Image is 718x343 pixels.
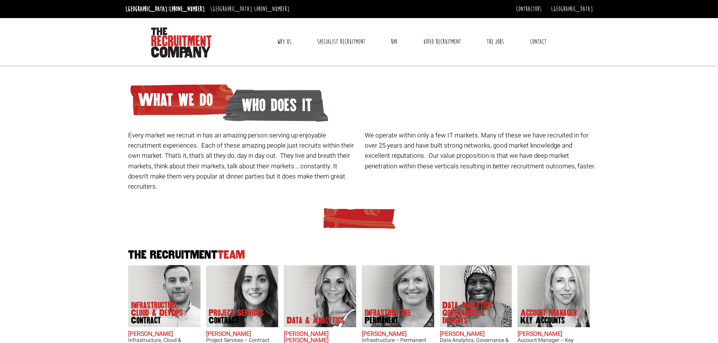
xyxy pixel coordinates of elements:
a: [PHONE_NUMBER] [169,5,205,13]
p: Data & Analytics [287,317,344,324]
img: Adam Eshet does Infrastructure, Cloud & DevOps Contract [128,265,201,327]
a: The Jobs [481,32,510,51]
h2: [PERSON_NAME] [362,331,434,338]
span: Contract [209,317,264,324]
h3: Project Services – Contract [206,337,279,343]
a: [PHONE_NUMBER] [254,5,289,13]
p: Infrastructure, Cloud & DevOps [131,302,191,324]
p: Account Manager [521,309,577,324]
img: The Recruitment Company [151,27,211,58]
h2: [PERSON_NAME] [128,331,201,338]
p: We operate within only a few IT markets. Many of these we have recruited in for over 25 years and... [365,130,596,171]
img: Amanda Evans's Our Infrastructure Permanent [362,265,434,327]
a: [GEOGRAPHIC_DATA] [551,5,593,13]
img: Frankie Gaffney's our Account Manager Key Accounts [517,265,590,327]
a: Contractors [516,5,542,13]
h3: Infrastructure – Permanent [362,337,434,343]
li: [GEOGRAPHIC_DATA]: [208,3,291,15]
h2: [PERSON_NAME] [517,331,590,338]
a: Why Us [271,32,297,51]
h2: [PERSON_NAME] [206,331,279,338]
p: Infrastructure [365,309,411,324]
span: Permanent [365,317,411,324]
h2: [PERSON_NAME] [440,331,512,338]
p: Every market we recruit in has an amazing person serving up enjoyable recruitment experiences. Ea... [128,130,359,192]
p: Data Analytics, Governance & Insights [442,302,503,324]
span: Contract [131,317,191,324]
a: Video Recruitment [418,32,467,51]
h2: The Recruitment [126,249,593,261]
span: Key Accounts [521,317,577,324]
img: Chipo Riva does Data Analytics, Governance & Insights [439,265,512,327]
span: . [594,162,596,171]
p: Project Services [209,309,264,324]
img: Anna-Maria Julie does Data & Analytics [284,265,356,327]
li: [GEOGRAPHIC_DATA]: [124,3,207,15]
span: Team [217,248,245,261]
a: RPO [385,32,403,51]
img: Claire Sheerin does Project Services Contract [206,265,278,327]
a: Contact [524,32,552,51]
a: Specialist Recruitment [311,32,371,51]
